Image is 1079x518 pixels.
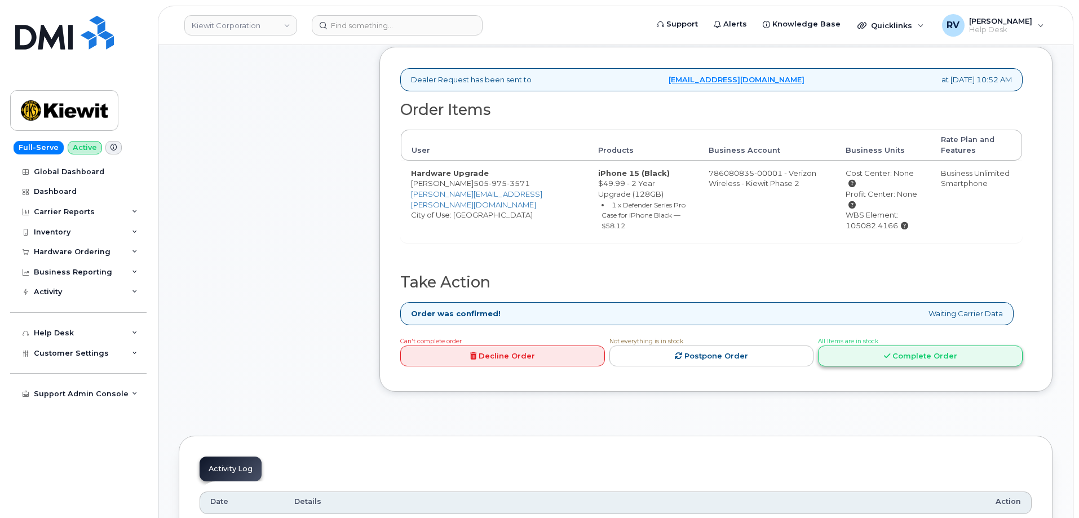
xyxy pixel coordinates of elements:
[400,338,462,345] span: Can't complete order
[609,338,683,345] span: Not everything is in stock
[669,74,804,85] a: [EMAIL_ADDRESS][DOMAIN_NAME]
[706,13,755,36] a: Alerts
[755,13,848,36] a: Knowledge Base
[400,274,1023,291] h2: Take Action
[723,19,747,30] span: Alerts
[846,189,921,210] div: Profit Center: None
[969,16,1032,25] span: [PERSON_NAME]
[400,68,1023,91] div: Dealer Request has been sent to at [DATE] 10:52 AM
[846,210,921,231] div: WBS Element: 105082.4166
[210,497,228,507] span: Date
[985,492,1032,514] th: Action
[850,14,932,37] div: Quicklinks
[1030,469,1071,510] iframe: Messenger Launcher
[698,130,835,161] th: Business Account
[489,179,507,188] span: 975
[609,346,814,366] a: Postpone Order
[772,19,841,30] span: Knowledge Base
[401,161,588,242] td: [PERSON_NAME] City of Use: [GEOGRAPHIC_DATA]
[698,161,835,242] td: 786080835-00001 - Verizon Wireless - Kiewit Phase 2
[846,168,921,189] div: Cost Center: None
[666,19,698,30] span: Support
[294,497,321,507] span: Details
[931,161,1022,242] td: Business Unlimited Smartphone
[969,25,1032,34] span: Help Desk
[507,179,530,188] span: 3571
[588,161,699,242] td: $49.99 - 2 Year Upgrade (128GB)
[835,130,931,161] th: Business Units
[602,201,686,230] small: 1 x Defender Series Pro Case for iPhone Black — $58.12
[411,308,501,319] strong: Order was confirmed!
[400,101,1023,118] h2: Order Items
[871,21,912,30] span: Quicklinks
[184,15,297,36] a: Kiewit Corporation
[474,179,530,188] span: 505
[947,19,959,32] span: RV
[931,130,1022,161] th: Rate Plan and Features
[649,13,706,36] a: Support
[411,169,489,178] strong: Hardware Upgrade
[588,130,699,161] th: Products
[401,130,588,161] th: User
[400,302,1014,325] div: Waiting Carrier Data
[818,346,1023,366] a: Complete Order
[312,15,483,36] input: Find something...
[818,338,878,345] span: All Items are in stock
[400,346,605,366] a: Decline Order
[934,14,1052,37] div: Rodolfo Vasquez
[598,169,670,178] strong: iPhone 15 (Black)
[411,189,542,209] a: [PERSON_NAME][EMAIL_ADDRESS][PERSON_NAME][DOMAIN_NAME]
